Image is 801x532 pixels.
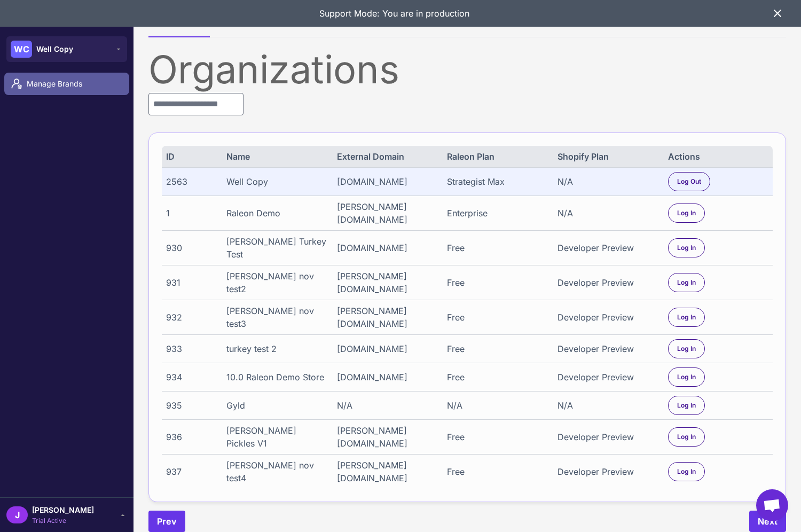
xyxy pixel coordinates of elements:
div: Enterprise [447,207,547,220]
div: Actions [668,150,768,163]
div: [PERSON_NAME] nov test3 [226,304,327,330]
span: [PERSON_NAME] [32,504,94,516]
div: ID [166,150,216,163]
div: [PERSON_NAME] nov test2 [226,270,327,295]
div: J [6,506,28,523]
span: Log Out [677,177,701,186]
span: Trial Active [32,516,94,526]
div: Developer Preview [557,311,658,324]
span: Log In [677,243,696,253]
div: N/A [557,399,658,412]
div: [PERSON_NAME] Pickles V1 [226,424,327,450]
span: Log In [677,208,696,218]
button: Next [749,511,786,532]
div: Developer Preview [557,342,658,355]
div: [PERSON_NAME][DOMAIN_NAME] [337,200,437,226]
div: 935 [166,399,216,412]
div: Well Copy [226,175,327,188]
div: 936 [166,431,216,443]
div: Developer Preview [557,276,658,289]
span: Log In [677,432,696,442]
div: 934 [166,371,216,384]
div: N/A [447,399,547,412]
button: Prev [148,511,185,532]
div: N/A [557,175,658,188]
div: 2563 [166,175,216,188]
div: Gyld [226,399,327,412]
div: 1 [166,207,216,220]
div: 930 [166,241,216,254]
div: [PERSON_NAME][DOMAIN_NAME] [337,459,437,484]
div: [DOMAIN_NAME] [337,241,437,254]
span: Log In [677,312,696,322]
div: Free [447,371,547,384]
div: [PERSON_NAME][DOMAIN_NAME] [337,270,437,295]
span: Log In [677,278,696,287]
a: Manage Brands [4,73,129,95]
div: [DOMAIN_NAME] [337,342,437,355]
div: Free [447,431,547,443]
div: Free [447,465,547,478]
div: [PERSON_NAME] nov test4 [226,459,327,484]
div: Shopify Plan [557,150,658,163]
div: N/A [337,399,437,412]
div: Free [447,241,547,254]
div: Free [447,311,547,324]
div: [PERSON_NAME][DOMAIN_NAME] [337,304,437,330]
div: [PERSON_NAME] Turkey Test [226,235,327,261]
div: 931 [166,276,216,289]
div: Organizations [148,50,786,89]
div: 932 [166,311,216,324]
div: Strategist Max [447,175,547,188]
span: Log In [677,372,696,382]
div: Developer Preview [557,371,658,384]
div: Raleon Demo [226,207,327,220]
span: Log In [677,401,696,410]
div: Developer Preview [557,431,658,443]
div: Name [226,150,327,163]
div: 933 [166,342,216,355]
div: External Domain [337,150,437,163]
a: Open chat [756,489,788,521]
button: WCWell Copy [6,36,127,62]
div: Free [447,342,547,355]
div: Developer Preview [557,241,658,254]
div: [DOMAIN_NAME] [337,371,437,384]
span: Well Copy [36,43,73,55]
div: Free [447,276,547,289]
span: Manage Brands [27,78,121,90]
div: 10.0 Raleon Demo Store [226,371,327,384]
div: 937 [166,465,216,478]
div: Raleon Plan [447,150,547,163]
span: Log In [677,344,696,354]
div: [DOMAIN_NAME] [337,175,437,188]
div: N/A [557,207,658,220]
div: Developer Preview [557,465,658,478]
span: Log In [677,467,696,476]
div: [PERSON_NAME][DOMAIN_NAME] [337,424,437,450]
div: WC [11,41,32,58]
div: turkey test 2 [226,342,327,355]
